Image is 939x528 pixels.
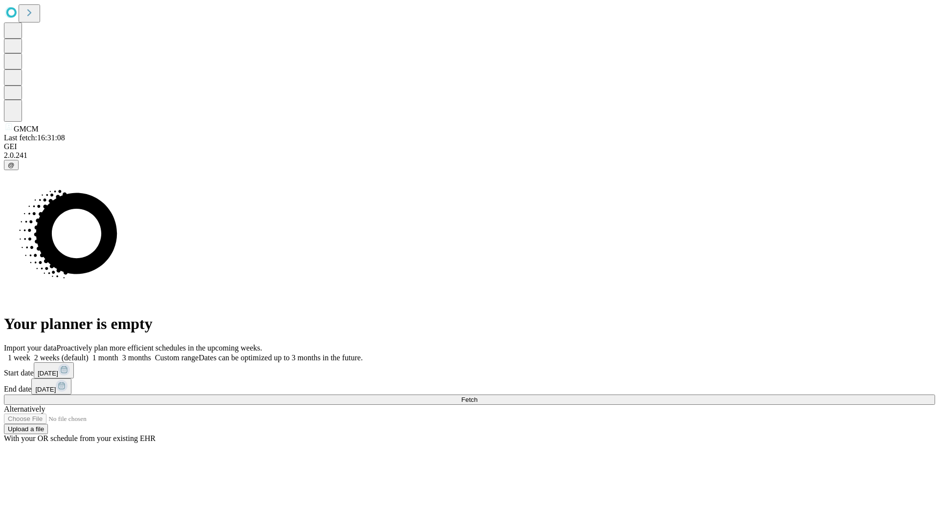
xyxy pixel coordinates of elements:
[35,386,56,393] span: [DATE]
[199,353,362,362] span: Dates can be optimized up to 3 months in the future.
[8,161,15,169] span: @
[8,353,30,362] span: 1 week
[155,353,199,362] span: Custom range
[4,151,935,160] div: 2.0.241
[14,125,39,133] span: GMCM
[57,344,262,352] span: Proactively plan more efficient schedules in the upcoming weeks.
[461,396,477,403] span: Fetch
[38,370,58,377] span: [DATE]
[4,142,935,151] div: GEI
[4,362,935,378] div: Start date
[31,378,71,395] button: [DATE]
[92,353,118,362] span: 1 month
[4,424,48,434] button: Upload a file
[4,344,57,352] span: Import your data
[34,353,89,362] span: 2 weeks (default)
[4,315,935,333] h1: Your planner is empty
[4,160,19,170] button: @
[122,353,151,362] span: 3 months
[34,362,74,378] button: [DATE]
[4,434,156,442] span: With your OR schedule from your existing EHR
[4,133,65,142] span: Last fetch: 16:31:08
[4,378,935,395] div: End date
[4,395,935,405] button: Fetch
[4,405,45,413] span: Alternatively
